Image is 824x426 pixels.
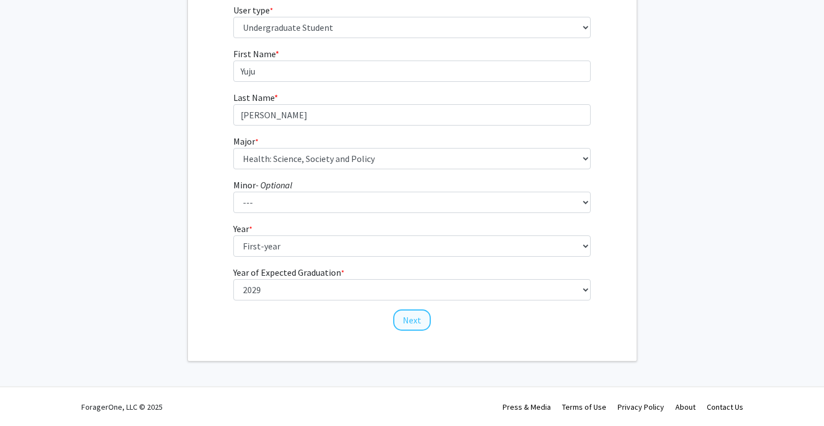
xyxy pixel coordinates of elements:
[8,376,48,418] iframe: Chat
[233,92,274,103] span: Last Name
[233,3,273,17] label: User type
[233,135,259,148] label: Major
[233,178,292,192] label: Minor
[618,402,664,412] a: Privacy Policy
[707,402,743,412] a: Contact Us
[233,266,344,279] label: Year of Expected Graduation
[562,402,606,412] a: Terms of Use
[675,402,696,412] a: About
[256,179,292,191] i: - Optional
[233,48,275,59] span: First Name
[393,309,431,331] button: Next
[503,402,551,412] a: Press & Media
[233,222,252,235] label: Year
